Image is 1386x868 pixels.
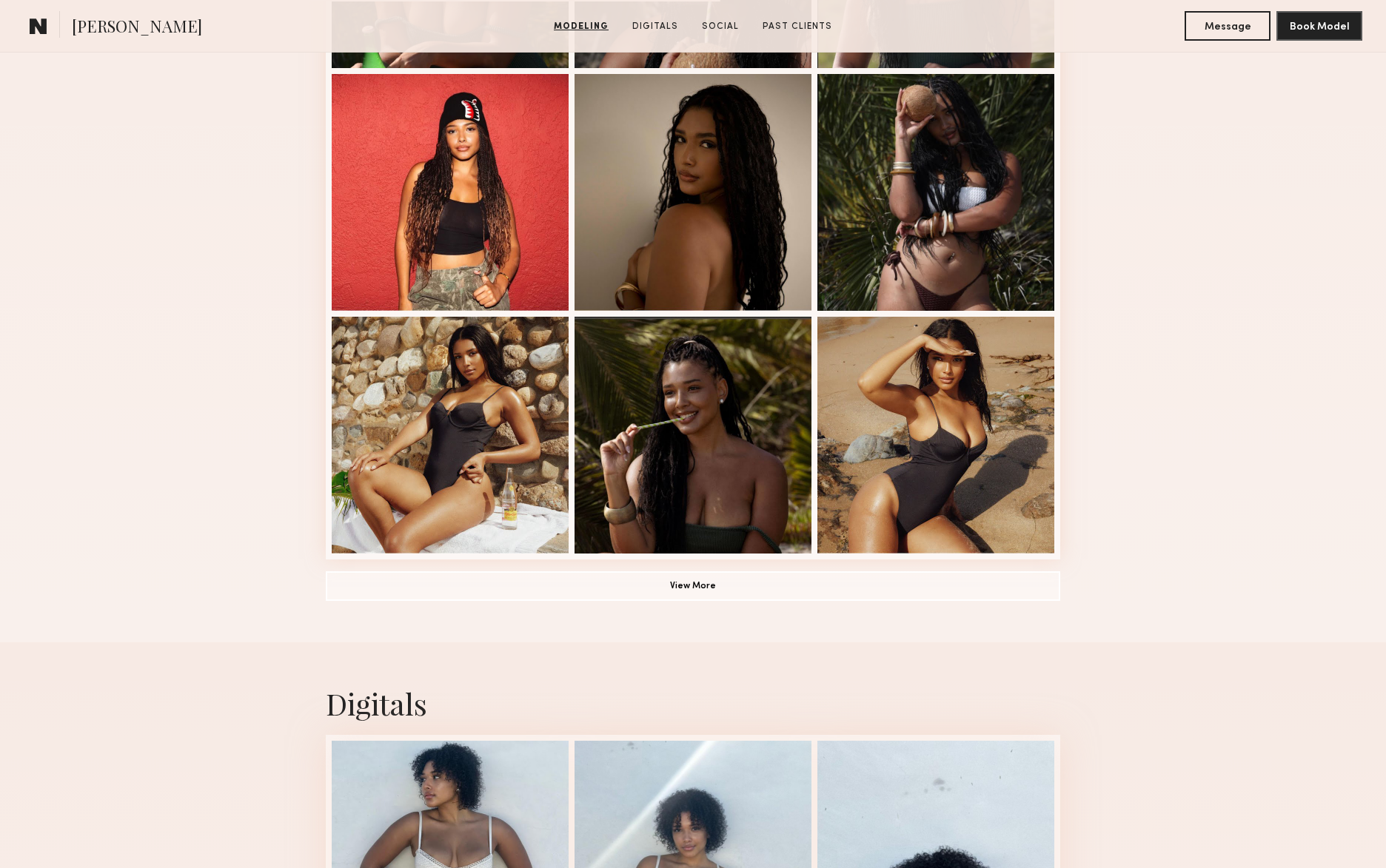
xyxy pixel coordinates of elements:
[548,20,615,33] a: Modeling
[72,15,202,41] span: [PERSON_NAME]
[326,684,1060,723] div: Digitals
[696,20,745,33] a: Social
[626,20,684,33] a: Digitals
[757,20,838,33] a: Past Clients
[1276,11,1362,41] button: Book Model
[1276,19,1362,32] a: Book Model
[326,571,1060,601] button: View More
[1185,11,1270,41] button: Message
